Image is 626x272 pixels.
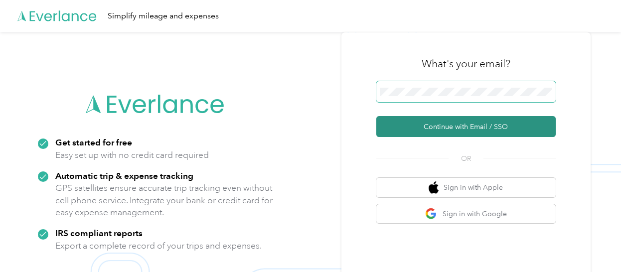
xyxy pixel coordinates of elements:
p: Export a complete record of your trips and expenses. [55,240,262,252]
p: Easy set up with no credit card required [55,149,209,161]
h3: What's your email? [422,57,510,71]
span: OR [449,153,483,164]
strong: IRS compliant reports [55,228,143,238]
strong: Get started for free [55,137,132,147]
div: Simplify mileage and expenses [108,10,219,22]
button: google logoSign in with Google [376,204,556,224]
img: google logo [425,208,438,220]
button: Continue with Email / SSO [376,116,556,137]
img: apple logo [429,181,439,194]
button: apple logoSign in with Apple [376,178,556,197]
strong: Automatic trip & expense tracking [55,170,193,181]
p: GPS satellites ensure accurate trip tracking even without cell phone service. Integrate your bank... [55,182,273,219]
